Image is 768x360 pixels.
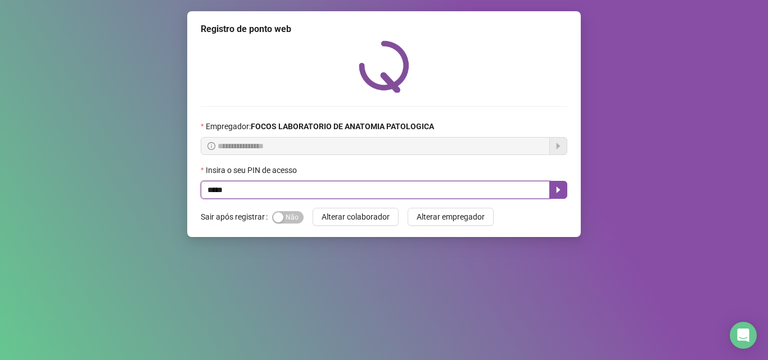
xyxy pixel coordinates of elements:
span: caret-right [554,185,563,194]
img: QRPoint [359,40,409,93]
button: Alterar empregador [408,208,494,226]
strong: FOCOS LABORATORIO DE ANATOMIA PATOLOGICA [251,122,434,131]
button: Alterar colaborador [313,208,399,226]
span: info-circle [207,142,215,150]
div: Registro de ponto web [201,22,567,36]
span: Alterar colaborador [322,211,390,223]
span: Empregador : [206,120,434,133]
span: Alterar empregador [417,211,485,223]
label: Insira o seu PIN de acesso [201,164,304,176]
div: Open Intercom Messenger [730,322,757,349]
label: Sair após registrar [201,208,272,226]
